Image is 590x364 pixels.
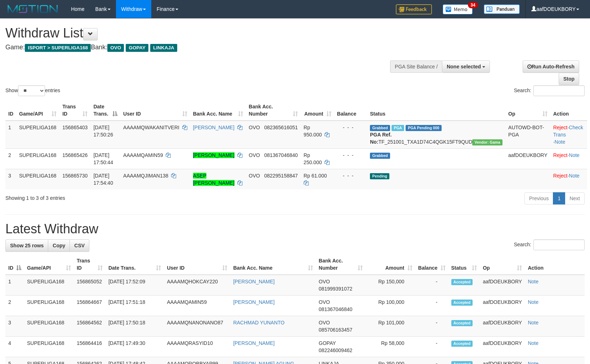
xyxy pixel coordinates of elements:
[533,239,585,250] input: Search:
[53,243,65,248] span: Copy
[264,173,298,179] span: Copy 082295158847 to clipboard
[74,243,85,248] span: CSV
[528,299,538,305] a: Note
[74,337,106,357] td: 156864416
[555,139,566,145] a: Note
[106,275,164,296] td: [DATE] 17:52:09
[48,239,70,252] a: Copy
[5,121,16,149] td: 1
[319,320,330,325] span: OVO
[249,125,260,130] span: OVO
[553,125,568,130] a: Reject
[367,100,505,121] th: Status
[472,139,502,145] span: Vendor URL: https://trx31.1velocity.biz
[126,44,148,52] span: GOPAY
[370,153,390,159] span: Grabbed
[10,243,44,248] span: Show 25 rows
[337,152,365,159] div: - - -
[319,306,352,312] span: Copy 081367046840 to clipboard
[5,275,24,296] td: 1
[366,275,415,296] td: Rp 150,000
[264,125,298,130] span: Copy 082365616051 to clipboard
[514,239,585,250] label: Search:
[74,316,106,337] td: 156864562
[366,337,415,357] td: Rp 58,000
[484,4,520,14] img: panduan.png
[334,100,367,121] th: Balance
[480,254,525,275] th: Op: activate to sort column ascending
[123,173,168,179] span: AAAAMQJIMAN138
[120,100,190,121] th: User ID: activate to sort column ascending
[505,121,550,149] td: AUTOWD-BOT-PGA
[370,125,390,131] span: Grabbed
[319,299,330,305] span: OVO
[93,152,113,165] span: [DATE] 17:50:44
[366,296,415,316] td: Rp 100,000
[533,85,585,96] input: Search:
[550,148,587,169] td: ·
[106,254,164,275] th: Date Trans.: activate to sort column ascending
[480,337,525,357] td: aafDOEUKBORY
[233,320,285,325] a: RACHMAD YUNANTO
[106,316,164,337] td: [DATE] 17:50:18
[93,125,113,138] span: [DATE] 17:50:26
[415,316,448,337] td: -
[366,254,415,275] th: Amount: activate to sort column ascending
[442,60,490,73] button: None selected
[505,148,550,169] td: aafDOEUKBORY
[246,100,301,121] th: Bank Acc. Number: activate to sort column ascending
[550,169,587,189] td: ·
[93,173,113,186] span: [DATE] 17:54:40
[230,254,316,275] th: Bank Acc. Name: activate to sort column ascending
[24,316,74,337] td: SUPERLIGA168
[5,337,24,357] td: 4
[550,121,587,149] td: · ·
[264,152,298,158] span: Copy 081367046840 to clipboard
[62,152,88,158] span: 156865426
[123,152,163,158] span: AAAAMQAMIN59
[390,60,442,73] div: PGA Site Balance /
[123,125,179,130] span: AAAAMQWAKANITVERI
[319,279,330,284] span: OVO
[5,44,386,51] h4: Game: Bank:
[480,296,525,316] td: aafDOEUKBORY
[150,44,177,52] span: LINKAJA
[370,132,392,145] b: PGA Ref. No:
[107,44,124,52] span: OVO
[74,275,106,296] td: 156865052
[5,254,24,275] th: ID: activate to sort column descending
[233,299,274,305] a: [PERSON_NAME]
[193,152,234,158] a: [PERSON_NAME]
[16,121,59,149] td: SUPERLIGA168
[193,173,234,186] a: ASEP [PERSON_NAME]
[24,254,74,275] th: Game/API: activate to sort column ascending
[528,320,538,325] a: Note
[24,275,74,296] td: SUPERLIGA168
[233,340,274,346] a: [PERSON_NAME]
[5,26,386,40] h1: Withdraw List
[553,152,568,158] a: Reject
[16,100,59,121] th: Game/API: activate to sort column ascending
[24,337,74,357] td: SUPERLIGA168
[74,254,106,275] th: Trans ID: activate to sort column ascending
[304,173,327,179] span: Rp 61.000
[24,296,74,316] td: SUPERLIGA168
[553,125,583,138] a: Check Trans
[5,148,16,169] td: 2
[370,173,389,179] span: Pending
[164,316,230,337] td: AAAAMQNANONANO87
[553,192,565,205] a: 1
[415,254,448,275] th: Balance: activate to sort column ascending
[415,275,448,296] td: -
[569,152,580,158] a: Note
[25,44,91,52] span: ISPORT > SUPERLIGA168
[5,222,585,236] h1: Latest Withdraw
[59,100,90,121] th: Trans ID: activate to sort column ascending
[5,316,24,337] td: 3
[524,192,553,205] a: Previous
[367,121,505,149] td: TF_251001_TXA1D74C4QGK15FT9QUD
[164,296,230,316] td: AAAAMQAMIN59
[106,337,164,357] td: [DATE] 17:49:30
[480,316,525,337] td: aafDOEUKBORY
[106,296,164,316] td: [DATE] 17:51:18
